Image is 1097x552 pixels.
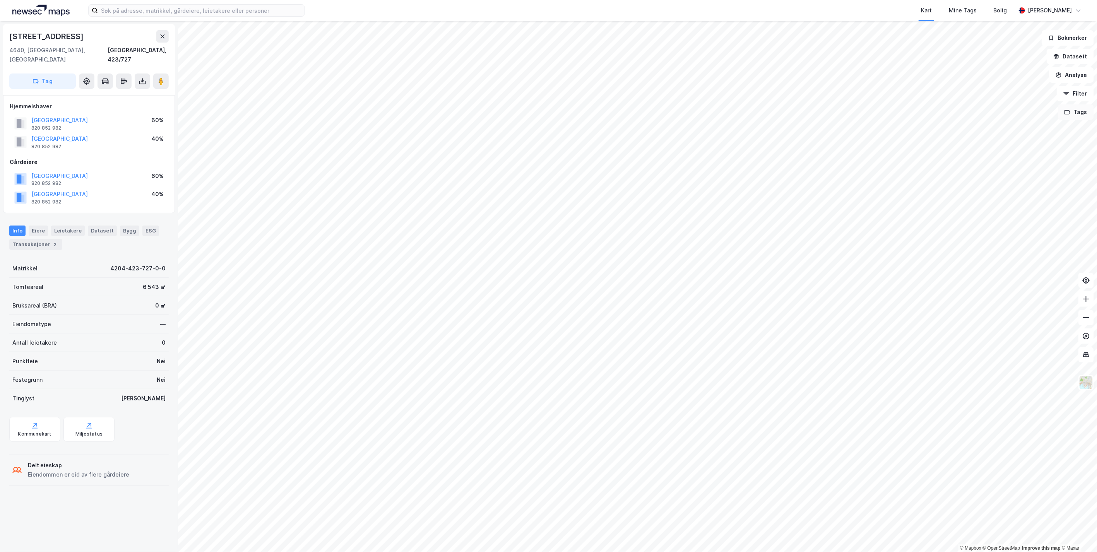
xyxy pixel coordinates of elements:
[9,226,26,236] div: Info
[1058,104,1094,120] button: Tags
[143,282,166,292] div: 6 543 ㎡
[12,264,38,273] div: Matrikkel
[983,545,1020,551] a: OpenStreetMap
[960,545,981,551] a: Mapbox
[1028,6,1072,15] div: [PERSON_NAME]
[31,180,61,186] div: 820 852 982
[121,394,166,403] div: [PERSON_NAME]
[9,239,62,250] div: Transaksjoner
[1058,515,1097,552] iframe: Chat Widget
[9,73,76,89] button: Tag
[994,6,1007,15] div: Bolig
[1047,49,1094,64] button: Datasett
[1042,30,1094,46] button: Bokmerker
[12,282,43,292] div: Tomteareal
[28,461,129,470] div: Delt eieskap
[1079,375,1094,390] img: Z
[29,226,48,236] div: Eiere
[9,30,85,43] div: [STREET_ADDRESS]
[1022,545,1061,551] a: Improve this map
[18,431,51,437] div: Kommunekart
[157,357,166,366] div: Nei
[10,157,168,167] div: Gårdeiere
[12,375,43,385] div: Festegrunn
[31,144,61,150] div: 820 852 982
[12,357,38,366] div: Punktleie
[1049,67,1094,83] button: Analyse
[51,226,85,236] div: Leietakere
[120,226,139,236] div: Bygg
[160,320,166,329] div: —
[921,6,932,15] div: Kart
[155,301,166,310] div: 0 ㎡
[157,375,166,385] div: Nei
[949,6,977,15] div: Mine Tags
[75,431,103,437] div: Miljøstatus
[151,171,164,181] div: 60%
[12,394,34,403] div: Tinglyst
[31,125,61,131] div: 820 852 982
[142,226,159,236] div: ESG
[12,338,57,347] div: Antall leietakere
[12,320,51,329] div: Eiendomstype
[12,5,70,16] img: logo.a4113a55bc3d86da70a041830d287a7e.svg
[108,46,169,64] div: [GEOGRAPHIC_DATA], 423/727
[1058,515,1097,552] div: Kontrollprogram for chat
[1057,86,1094,101] button: Filter
[12,301,57,310] div: Bruksareal (BRA)
[28,470,129,479] div: Eiendommen er eid av flere gårdeiere
[110,264,166,273] div: 4204-423-727-0-0
[51,241,59,248] div: 2
[162,338,166,347] div: 0
[9,46,108,64] div: 4640, [GEOGRAPHIC_DATA], [GEOGRAPHIC_DATA]
[98,5,305,16] input: Søk på adresse, matrikkel, gårdeiere, leietakere eller personer
[151,116,164,125] div: 60%
[151,134,164,144] div: 40%
[151,190,164,199] div: 40%
[31,199,61,205] div: 820 852 982
[10,102,168,111] div: Hjemmelshaver
[88,226,117,236] div: Datasett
